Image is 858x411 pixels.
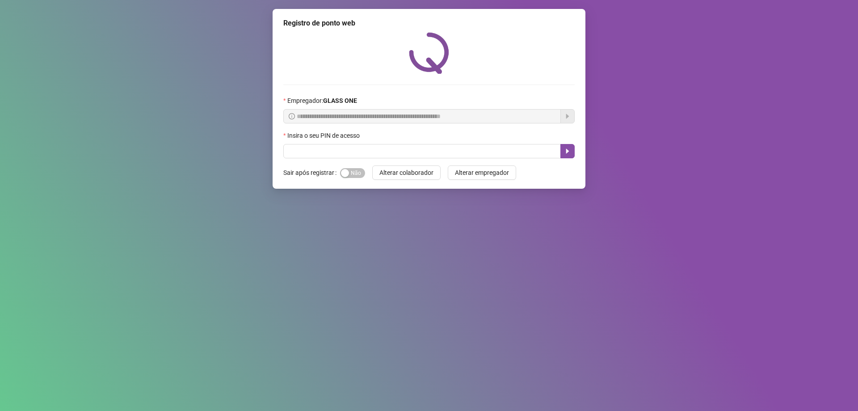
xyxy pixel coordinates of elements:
[372,165,441,180] button: Alterar colaborador
[455,168,509,178] span: Alterar empregador
[409,32,449,74] img: QRPoint
[283,131,366,140] label: Insira o seu PIN de acesso
[323,97,357,104] strong: GLASS ONE
[564,148,571,155] span: caret-right
[448,165,516,180] button: Alterar empregador
[287,96,357,106] span: Empregador :
[283,18,575,29] div: Registro de ponto web
[379,168,433,178] span: Alterar colaborador
[289,113,295,119] span: info-circle
[283,165,340,180] label: Sair após registrar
